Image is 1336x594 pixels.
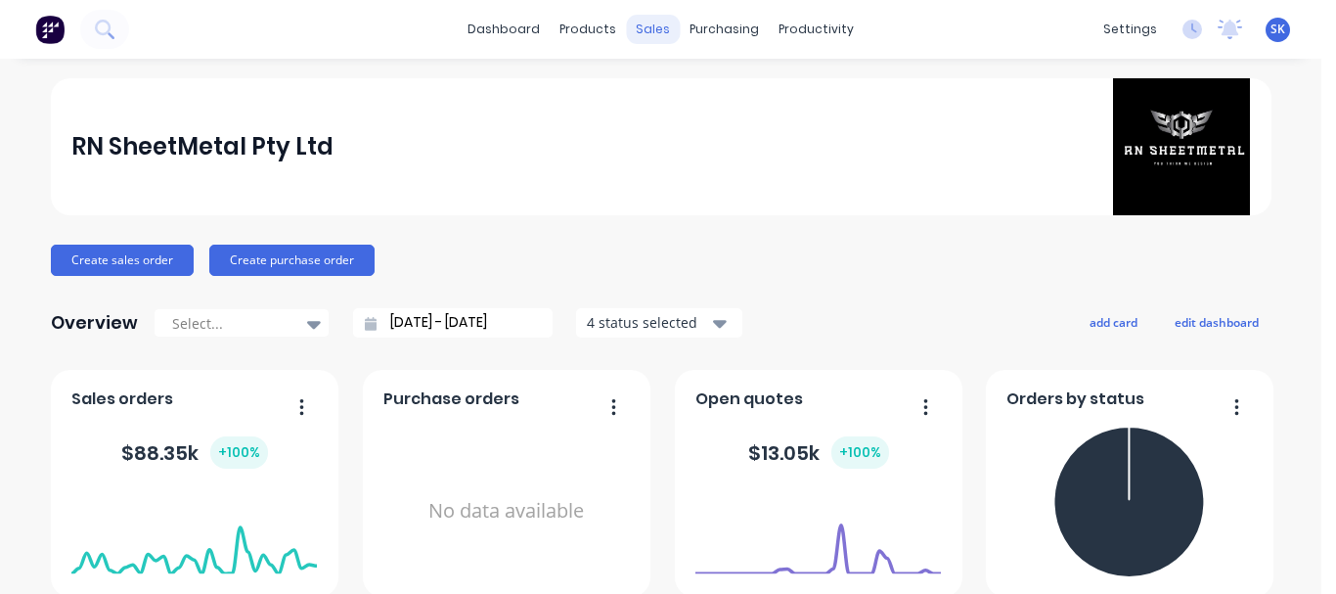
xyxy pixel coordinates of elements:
div: $ 13.05k [748,436,889,469]
button: Create sales order [51,245,194,276]
div: Overview [51,303,138,343]
div: RN SheetMetal Pty Ltd [71,127,334,166]
div: sales [626,15,680,44]
button: Create purchase order [209,245,375,276]
div: productivity [769,15,864,44]
span: Orders by status [1006,388,1144,411]
div: + 100 % [831,436,889,469]
div: $ 88.35k [121,436,268,469]
div: purchasing [680,15,769,44]
div: settings [1093,15,1167,44]
div: + 100 % [210,436,268,469]
div: products [550,15,626,44]
a: dashboard [458,15,550,44]
span: Purchase orders [383,388,519,411]
span: Sales orders [71,388,173,411]
span: SK [1270,21,1285,38]
span: Open quotes [695,388,803,411]
button: edit dashboard [1162,309,1271,335]
img: Factory [35,15,65,44]
button: 4 status selected [576,308,742,338]
div: 4 status selected [587,312,710,333]
button: add card [1077,309,1150,335]
img: RN SheetMetal Pty Ltd [1113,78,1250,215]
